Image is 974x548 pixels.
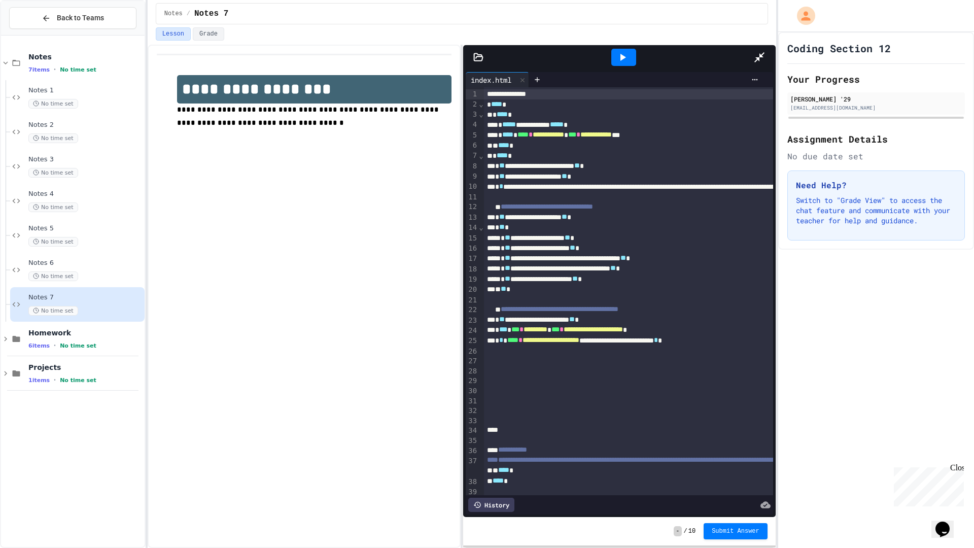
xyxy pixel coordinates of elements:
[54,341,56,350] span: •
[466,456,478,477] div: 37
[704,523,768,539] button: Submit Answer
[28,377,50,384] span: 1 items
[54,376,56,384] span: •
[193,27,224,41] button: Grade
[786,4,818,27] div: My Account
[466,223,478,233] div: 14
[466,326,478,336] div: 24
[466,275,478,285] div: 19
[28,202,78,212] span: No time set
[28,66,50,73] span: 7 items
[684,527,687,535] span: /
[466,295,478,305] div: 21
[60,377,96,384] span: No time set
[466,202,478,212] div: 12
[478,110,483,118] span: Fold line
[466,436,478,446] div: 35
[466,110,478,120] div: 3
[787,72,965,86] h2: Your Progress
[466,396,478,406] div: 31
[28,259,143,267] span: Notes 6
[466,120,478,130] div: 4
[187,10,190,18] span: /
[28,306,78,316] span: No time set
[57,13,104,23] span: Back to Teams
[194,8,228,20] span: Notes 7
[466,305,478,315] div: 22
[466,386,478,396] div: 30
[466,151,478,161] div: 7
[787,132,965,146] h2: Assignment Details
[466,366,478,376] div: 28
[28,121,143,129] span: Notes 2
[164,10,183,18] span: Notes
[468,498,514,512] div: History
[156,27,191,41] button: Lesson
[466,356,478,366] div: 27
[712,527,759,535] span: Submit Answer
[28,328,143,337] span: Homework
[466,72,529,87] div: index.html
[28,86,143,95] span: Notes 1
[478,223,483,231] span: Fold line
[466,316,478,326] div: 23
[466,130,478,141] div: 5
[28,237,78,247] span: No time set
[28,224,143,233] span: Notes 5
[787,150,965,162] div: No due date set
[466,347,478,357] div: 26
[28,99,78,109] span: No time set
[28,342,50,349] span: 6 items
[466,192,478,202] div: 11
[28,190,143,198] span: Notes 4
[796,179,956,191] h3: Need Help?
[28,293,143,302] span: Notes 7
[478,100,483,108] span: Fold line
[466,446,478,456] div: 36
[466,99,478,110] div: 2
[931,507,964,538] iframe: chat widget
[790,94,962,104] div: [PERSON_NAME] '29
[890,463,964,506] iframe: chat widget
[466,233,478,244] div: 15
[466,376,478,386] div: 29
[466,244,478,254] div: 16
[466,182,478,192] div: 10
[466,172,478,182] div: 9
[466,161,478,172] div: 8
[674,526,681,536] span: -
[466,141,478,151] div: 6
[28,133,78,143] span: No time set
[466,213,478,223] div: 13
[28,168,78,178] span: No time set
[796,195,956,226] p: Switch to "Grade View" to access the chat feature and communicate with your teacher for help and ...
[60,66,96,73] span: No time set
[28,155,143,164] span: Notes 3
[478,152,483,160] span: Fold line
[466,416,478,426] div: 33
[787,41,891,55] h1: Coding Section 12
[28,52,143,61] span: Notes
[790,104,962,112] div: [EMAIL_ADDRESS][DOMAIN_NAME]
[466,487,478,497] div: 39
[466,477,478,487] div: 38
[688,527,695,535] span: 10
[4,4,70,64] div: Chat with us now!Close
[466,336,478,346] div: 25
[466,89,478,99] div: 1
[28,271,78,281] span: No time set
[9,7,136,29] button: Back to Teams
[60,342,96,349] span: No time set
[466,285,478,295] div: 20
[466,75,516,85] div: index.html
[466,264,478,275] div: 18
[466,406,478,416] div: 32
[466,254,478,264] div: 17
[54,65,56,74] span: •
[466,426,478,436] div: 34
[28,363,143,372] span: Projects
